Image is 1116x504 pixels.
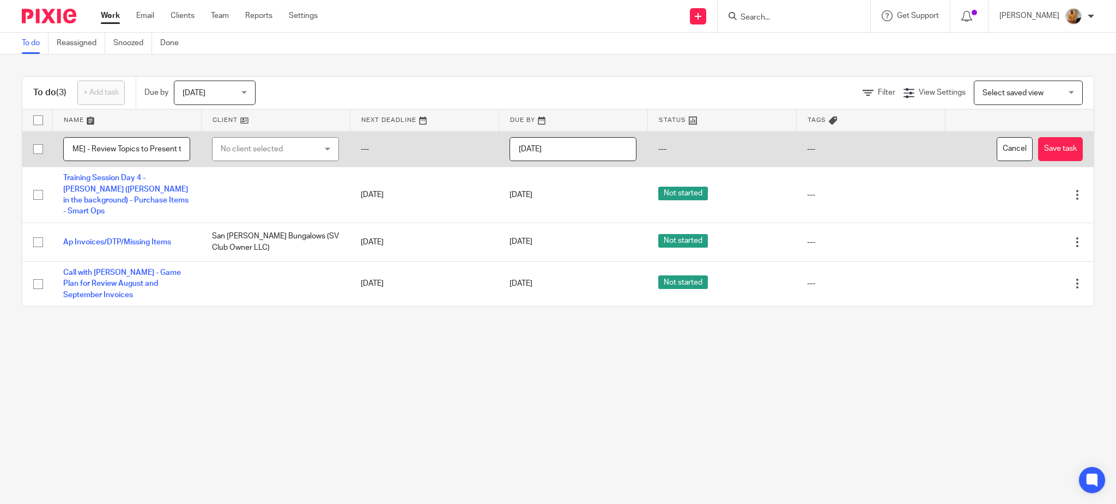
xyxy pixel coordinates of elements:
[221,138,315,161] div: No client selected
[350,167,499,223] td: [DATE]
[1065,8,1082,25] img: 1234.JPG
[658,187,708,200] span: Not started
[113,33,152,54] a: Snoozed
[33,87,66,99] h1: To do
[510,238,532,246] span: [DATE]
[22,33,48,54] a: To do
[63,137,190,162] input: Task name
[101,10,120,21] a: Work
[22,9,76,23] img: Pixie
[739,13,838,23] input: Search
[183,89,205,97] span: [DATE]
[982,89,1044,97] span: Select saved view
[350,131,499,167] td: ---
[919,89,966,96] span: View Settings
[211,10,229,21] a: Team
[350,223,499,261] td: [DATE]
[510,280,532,287] span: [DATE]
[57,33,105,54] a: Reassigned
[63,238,171,246] a: Ap Invoices/DTP/Missing Items
[144,87,168,98] p: Due by
[289,10,318,21] a: Settings
[1038,137,1083,162] button: Save task
[510,191,532,199] span: [DATE]
[658,275,708,289] span: Not started
[245,10,272,21] a: Reports
[510,137,636,162] input: Pick a date
[56,88,66,97] span: (3)
[997,137,1033,162] button: Cancel
[897,12,939,20] span: Get Support
[807,189,934,200] div: ---
[63,174,189,215] a: Training Session Day 4 - [PERSON_NAME] ([PERSON_NAME] in the background) - Purchase Items - Smart...
[63,269,181,299] a: Call with [PERSON_NAME] - Game Plan for Review August and September Invoices
[77,81,125,105] a: + Add task
[796,131,945,167] td: ---
[160,33,187,54] a: Done
[171,10,195,21] a: Clients
[201,223,350,261] td: San [PERSON_NAME] Bungalows (SV Club Owner LLC)
[999,10,1059,21] p: [PERSON_NAME]
[658,234,708,248] span: Not started
[350,261,499,305] td: [DATE]
[136,10,154,21] a: Email
[647,131,796,167] td: ---
[808,117,826,123] span: Tags
[878,89,895,96] span: Filter
[807,278,934,289] div: ---
[807,237,934,248] div: ---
